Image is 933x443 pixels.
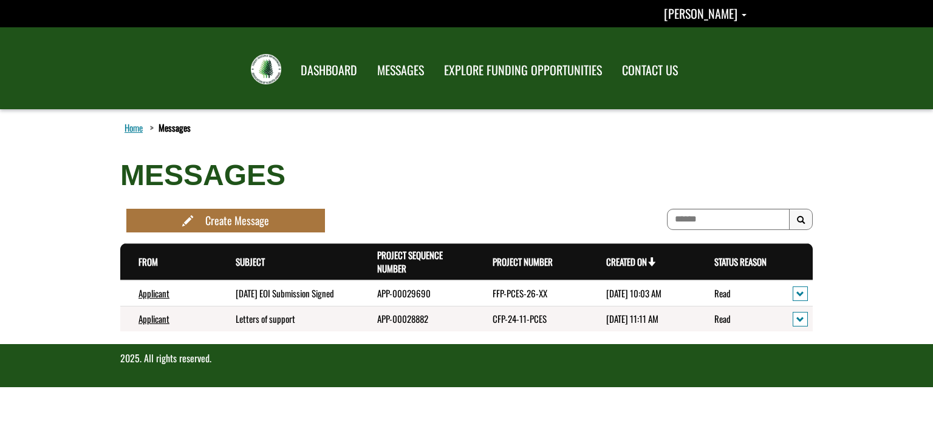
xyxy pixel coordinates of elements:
[606,255,656,268] a: Created On
[493,255,553,268] a: Project Number
[205,213,269,229] div: Create Message
[774,306,813,331] td: action menu
[714,255,767,268] a: Status Reason
[368,55,433,86] a: MESSAGES
[696,280,774,306] td: Read
[435,55,611,86] a: EXPLORE FUNDING OPPORTUNITIES
[606,312,658,325] time: [DATE] 11:11 AM
[292,55,366,86] a: DASHBOARD
[793,312,808,327] button: action menu
[120,280,217,306] td: Applicant
[588,306,696,331] td: 4/12/2024 11:11 AM
[793,286,808,302] button: action menu
[138,286,169,300] a: Applicant
[138,255,158,268] a: From
[251,54,281,84] img: FRIAA Submissions Portal
[147,121,191,134] li: Messages
[664,4,737,22] span: [PERSON_NAME]
[120,351,813,365] p: 2025
[120,160,813,192] h1: MESSAGES
[774,244,813,280] th: Actions
[377,248,443,274] a: Project Sequence Number
[789,209,813,231] button: Search Results
[359,280,474,306] td: APP-00029690
[217,306,359,331] td: Letters of support
[664,4,747,22] a: Patrick Neumann
[217,280,359,306] td: Sept 30th 2025 EOI Submission Signed
[140,351,211,365] span: . All rights reserved.
[138,312,169,325] a: Applicant
[126,209,325,233] a: Create Message
[474,280,588,306] td: FFP-PCES-26-XX
[667,209,790,230] input: To search on partial text, use the asterisk (*) wildcard character.
[120,306,217,331] td: Applicant
[613,55,687,86] a: CONTACT US
[236,255,265,268] a: Subject
[774,280,813,306] td: action menu
[359,306,474,331] td: APP-00028882
[696,306,774,331] td: Read
[474,306,588,331] td: CFP-24-11-PCES
[588,280,696,306] td: 10/1/2025 10:03 AM
[290,52,687,86] nav: Main Navigation
[122,120,145,135] a: Home
[606,286,661,300] time: [DATE] 10:03 AM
